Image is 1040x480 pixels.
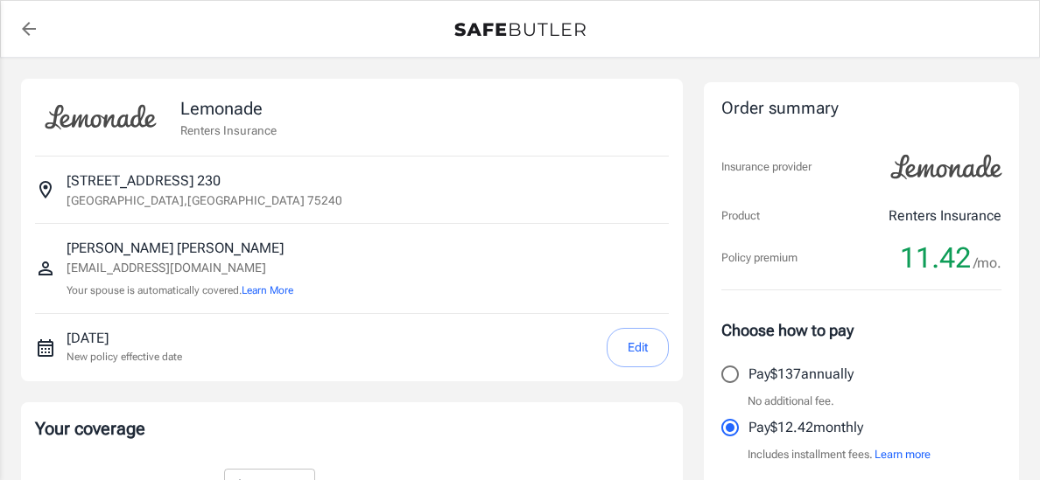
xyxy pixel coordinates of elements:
img: Lemonade [35,93,166,142]
span: /mo. [973,251,1001,275]
p: [PERSON_NAME] [PERSON_NAME] [67,238,293,259]
p: Pay $12.42 monthly [748,417,863,438]
svg: Insured person [35,258,56,279]
span: 11.42 [900,240,971,275]
button: Learn more [875,446,931,463]
img: Back to quotes [454,23,586,37]
p: Renters Insurance [889,205,1001,226]
p: Insurance provider [721,158,812,176]
button: Learn More [242,282,293,298]
svg: New policy start date [35,337,56,358]
p: Policy premium [721,249,798,267]
p: [STREET_ADDRESS] 230 [67,170,221,191]
img: Lemonade [881,143,1012,191]
button: Edit [607,328,669,367]
p: New policy effective date [67,349,182,365]
p: Includes installment fees. [748,446,931,463]
p: [GEOGRAPHIC_DATA] , [GEOGRAPHIC_DATA] 75240 [67,191,342,209]
p: Your coverage [35,416,669,441]
p: [DATE] [67,328,182,349]
a: back to quotes [11,11,46,46]
p: Your spouse is automatically covered. [67,282,293,299]
p: Pay $137 annually [748,364,854,385]
svg: Insured address [35,179,56,200]
p: [EMAIL_ADDRESS][DOMAIN_NAME] [67,259,293,277]
p: Product [721,207,760,225]
p: Lemonade [180,95,277,122]
p: No additional fee. [748,393,834,410]
p: Renters Insurance [180,122,277,139]
div: Order summary [721,96,1001,122]
p: Choose how to pay [721,318,1001,342]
